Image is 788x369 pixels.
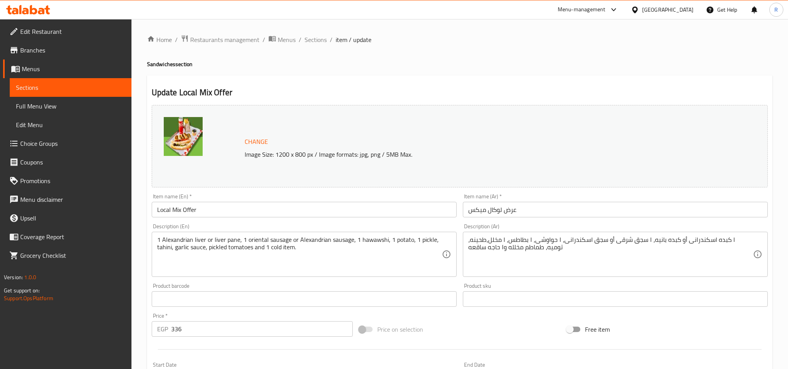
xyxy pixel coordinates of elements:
span: Change [245,136,268,147]
button: Change [242,134,271,150]
input: Please enter price [171,321,353,337]
textarea: 1 Alexandrian liver or liver pane, 1 oriental sausage or Alexandrian sausage, 1 hawawshi, 1 potat... [157,236,442,273]
span: Sections [16,83,125,92]
span: Upsell [20,213,125,223]
span: Grocery Checklist [20,251,125,260]
a: Sections [10,78,131,97]
h4: Sandwiches section [147,60,772,68]
a: Support.OpsPlatform [4,293,53,303]
a: Branches [3,41,131,59]
a: Choice Groups [3,134,131,153]
a: Home [147,35,172,44]
a: Edit Restaurant [3,22,131,41]
li: / [263,35,265,44]
a: Coupons [3,153,131,171]
span: Full Menu View [16,101,125,111]
nav: breadcrumb [147,35,772,45]
a: Upsell [3,209,131,227]
span: Restaurants management [190,35,259,44]
a: Edit Menu [10,115,131,134]
li: / [175,35,178,44]
span: Menus [22,64,125,73]
span: Coverage Report [20,232,125,241]
a: Coverage Report [3,227,131,246]
textarea: ١ كبده اسكندرانى أو كبده بانيه، ١ سجق شرقى أو سجق اسكندرانى، ١ حواوشى، ١ بطاطس، ١ مخلل،طحينه، توم... [468,236,753,273]
h2: Update Local Mix Offer [152,87,768,98]
a: Grocery Checklist [3,246,131,265]
li: / [299,35,301,44]
div: Menu-management [558,5,606,14]
p: Image Size: 1200 x 800 px / Image formats: jpg, png / 5MB Max. [242,150,686,159]
img: Local_Mix638961162795308533.jpg [164,117,203,156]
span: Version: [4,272,23,282]
a: Promotions [3,171,131,190]
input: Enter name En [152,202,457,217]
p: EGP [157,324,168,334]
div: [GEOGRAPHIC_DATA] [642,5,693,14]
span: Menus [278,35,296,44]
span: R [774,5,778,14]
span: Menu disclaimer [20,195,125,204]
input: Please enter product sku [463,291,768,307]
span: Branches [20,45,125,55]
a: Full Menu View [10,97,131,115]
li: / [330,35,333,44]
span: Free item [585,325,610,334]
span: 1.0.0 [24,272,36,282]
span: Price on selection [377,325,423,334]
span: Promotions [20,176,125,185]
span: Choice Groups [20,139,125,148]
span: Get support on: [4,285,40,296]
input: Enter name Ar [463,202,768,217]
span: item / update [336,35,371,44]
a: Menu disclaimer [3,190,131,209]
a: Menus [3,59,131,78]
input: Please enter product barcode [152,291,457,307]
span: Edit Restaurant [20,27,125,36]
span: Edit Menu [16,120,125,129]
a: Sections [305,35,327,44]
a: Restaurants management [181,35,259,45]
a: Menus [268,35,296,45]
span: Coupons [20,157,125,167]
